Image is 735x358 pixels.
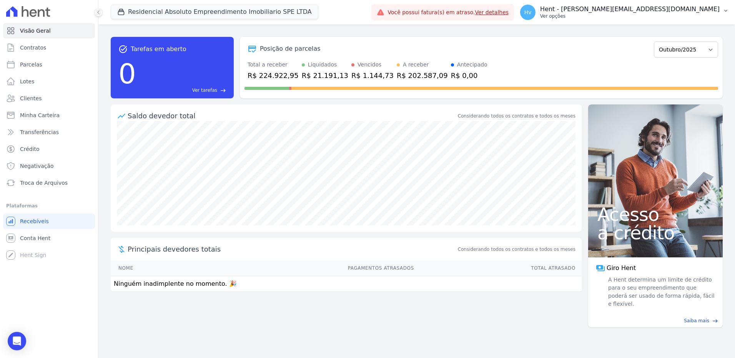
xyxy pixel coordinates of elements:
[3,108,95,123] a: Minha Carteira
[128,244,456,254] span: Principais devedores totais
[3,74,95,89] a: Lotes
[597,224,713,242] span: a crédito
[139,87,226,94] a: Ver tarefas east
[6,201,92,210] div: Plataformas
[451,70,487,81] div: R$ 0,00
[397,70,448,81] div: R$ 202.587,09
[111,260,195,276] th: Nome
[248,70,299,81] div: R$ 224.922,95
[3,175,95,191] a: Troca de Arquivos
[20,179,68,187] span: Troca de Arquivos
[514,2,735,23] button: Hv Hent - [PERSON_NAME][EMAIL_ADDRESS][DOMAIN_NAME] Ver opções
[3,124,95,140] a: Transferências
[20,145,40,153] span: Crédito
[8,332,26,350] div: Open Intercom Messenger
[387,8,509,17] span: Você possui fatura(s) em atraso.
[403,61,429,69] div: A receber
[111,5,318,19] button: Residencial Absoluto Empreendimento Imobiliario SPE LTDA
[458,246,575,253] span: Considerando todos os contratos e todos os meses
[3,91,95,106] a: Clientes
[111,276,582,292] td: Ninguém inadimplente no momento. 🎉
[302,70,348,81] div: R$ 21.191,13
[20,234,50,242] span: Conta Hent
[351,70,394,81] div: R$ 1.144,73
[20,27,51,35] span: Visão Geral
[220,88,226,93] span: east
[195,260,414,276] th: Pagamentos Atrasados
[20,217,49,225] span: Recebíveis
[248,61,299,69] div: Total a receber
[3,57,95,72] a: Parcelas
[607,264,636,273] span: Giro Hent
[597,205,713,224] span: Acesso
[457,61,487,69] div: Antecipado
[20,128,59,136] span: Transferências
[475,9,509,15] a: Ver detalhes
[540,5,720,13] p: Hent - [PERSON_NAME][EMAIL_ADDRESS][DOMAIN_NAME]
[128,111,456,121] div: Saldo devedor total
[358,61,381,69] div: Vencidos
[20,162,54,170] span: Negativação
[308,61,337,69] div: Liquidados
[131,45,186,54] span: Tarefas em aberto
[3,158,95,174] a: Negativação
[192,87,217,94] span: Ver tarefas
[524,10,532,15] span: Hv
[458,113,575,119] div: Considerando todos os contratos e todos os meses
[3,230,95,246] a: Conta Hent
[3,40,95,55] a: Contratos
[684,317,709,324] span: Saiba mais
[118,54,136,94] div: 0
[607,276,715,308] span: A Hent determina um limite de crédito para o seu empreendimento que poderá ser usado de forma ráp...
[260,44,321,53] div: Posição de parcelas
[712,318,718,324] span: east
[3,141,95,157] a: Crédito
[20,78,35,85] span: Lotes
[540,13,720,19] p: Ver opções
[118,45,128,54] span: task_alt
[20,94,42,102] span: Clientes
[20,111,60,119] span: Minha Carteira
[20,61,42,68] span: Parcelas
[593,317,718,324] a: Saiba mais east
[414,260,582,276] th: Total Atrasado
[20,44,46,51] span: Contratos
[3,214,95,229] a: Recebíveis
[3,23,95,38] a: Visão Geral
